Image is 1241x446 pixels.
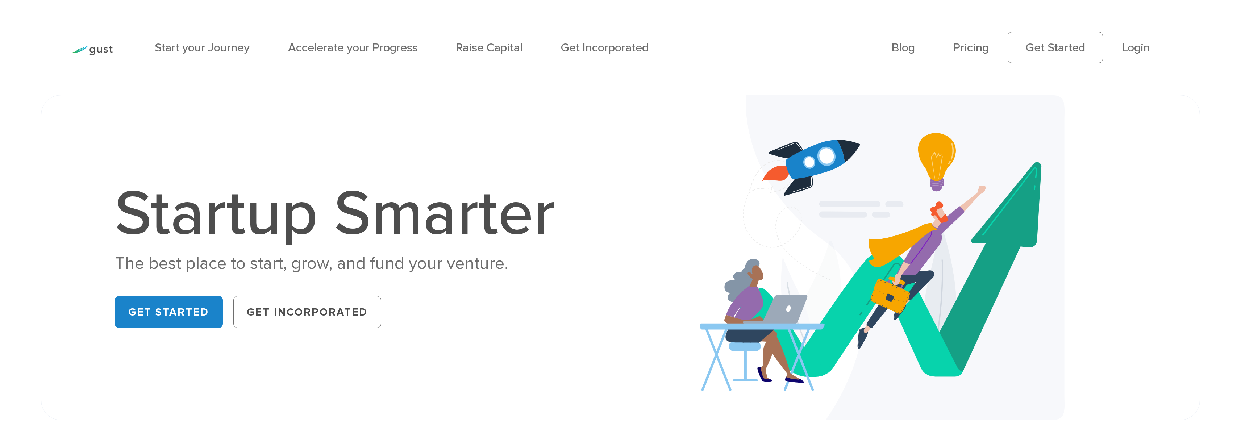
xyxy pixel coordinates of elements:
a: Login [1122,41,1150,55]
a: Blog [892,41,915,55]
a: Pricing [953,41,989,55]
img: Gust Logo [72,46,113,55]
a: Get Incorporated [561,41,649,55]
a: Get Started [1008,32,1103,63]
div: The best place to start, grow, and fund your venture. [115,252,570,275]
a: Accelerate your Progress [288,41,418,55]
a: Get Started [115,296,223,328]
a: Get Incorporated [233,296,382,328]
h1: Startup Smarter [115,182,570,246]
a: Start your Journey [155,41,250,55]
img: Startup Smarter Hero [700,95,1065,420]
a: Raise Capital [456,41,522,55]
